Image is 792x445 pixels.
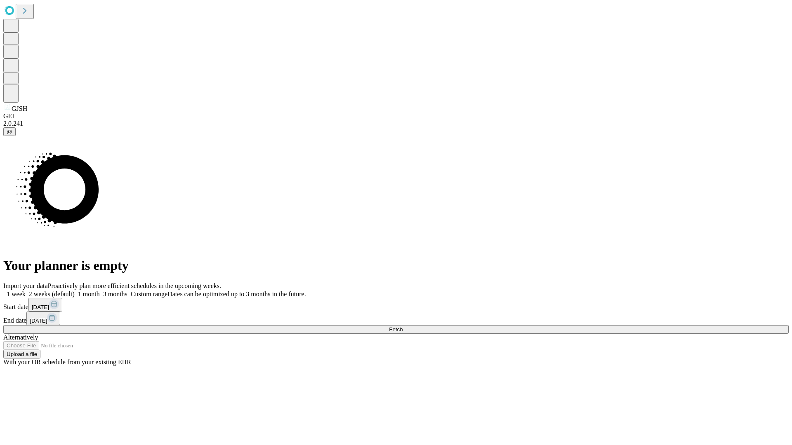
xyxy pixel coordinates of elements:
button: [DATE] [28,298,62,311]
span: Proactively plan more efficient schedules in the upcoming weeks. [48,282,221,289]
span: GJSH [12,105,27,112]
span: @ [7,129,12,135]
button: Upload a file [3,350,40,358]
span: Dates can be optimized up to 3 months in the future. [167,290,306,297]
span: Custom range [131,290,167,297]
span: Import your data [3,282,48,289]
span: 2 weeks (default) [29,290,75,297]
div: 2.0.241 [3,120,789,127]
span: 3 months [103,290,127,297]
div: GEI [3,112,789,120]
button: [DATE] [26,311,60,325]
h1: Your planner is empty [3,258,789,273]
button: Fetch [3,325,789,334]
div: End date [3,311,789,325]
span: 1 week [7,290,26,297]
div: Start date [3,298,789,311]
span: [DATE] [32,304,49,310]
span: Alternatively [3,334,38,341]
button: @ [3,127,16,136]
span: Fetch [389,326,403,333]
span: With your OR schedule from your existing EHR [3,358,131,365]
span: 1 month [78,290,100,297]
span: [DATE] [30,318,47,324]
